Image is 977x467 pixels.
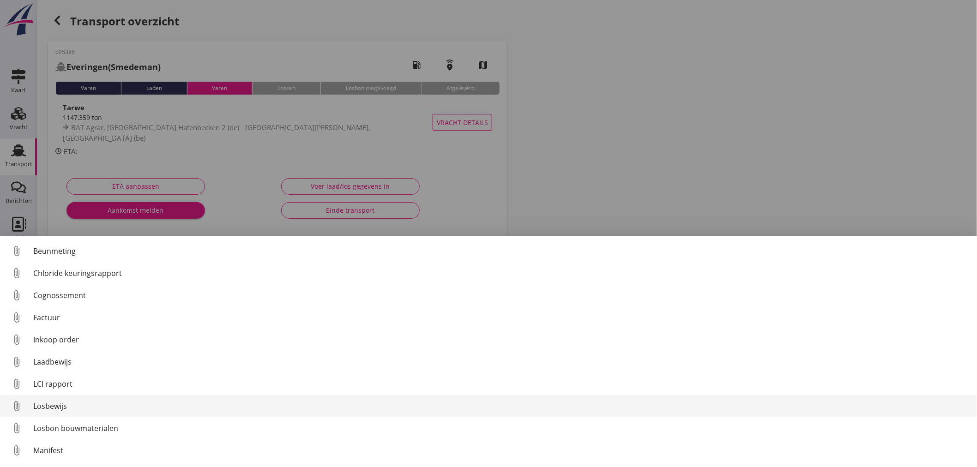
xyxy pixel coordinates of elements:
div: Factuur [33,312,970,323]
div: Cognossement [33,290,970,301]
i: attach_file [9,310,24,325]
i: attach_file [9,443,24,458]
i: attach_file [9,354,24,369]
div: Laadbewijs [33,356,970,367]
i: attach_file [9,288,24,303]
div: Manifest [33,445,970,456]
i: attach_file [9,377,24,391]
div: Losbewijs [33,401,970,412]
div: Chloride keuringsrapport [33,268,970,279]
div: Beunmeting [33,245,970,257]
div: LCI rapport [33,378,970,389]
div: Losbon bouwmaterialen [33,423,970,434]
i: attach_file [9,421,24,436]
i: attach_file [9,244,24,258]
i: attach_file [9,266,24,281]
i: attach_file [9,399,24,413]
i: attach_file [9,332,24,347]
div: Inkoop order [33,334,970,345]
